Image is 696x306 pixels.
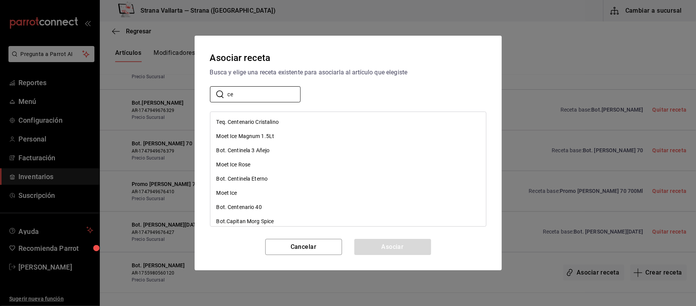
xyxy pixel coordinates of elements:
[217,217,274,225] div: Bot.Capitan Morg Spice
[210,51,486,65] div: Asociar receta
[217,161,251,169] div: Moet Ice Rose
[217,118,279,126] div: Teq. Centenario Cristalino
[210,129,486,143] div: Moet Ice Magnum 1.5Lt
[210,172,486,186] div: Bot. Centinela Eterno
[217,146,270,155] div: Bot. Centinela 3 Añejo
[217,175,268,183] div: Bot. Centinela Eterno
[210,143,486,158] div: Bot. Centinela 3 Añejo
[217,189,237,197] div: Moet Ice
[217,203,262,211] div: Bot. Centenario 40
[217,132,274,140] div: Moet Ice Magnum 1.5Lt
[210,200,486,214] div: Bot. Centenario 40
[228,87,301,102] input: Buscar nombre de receta
[210,68,486,77] div: Busca y elige una receta existente para asociarla al artículo que elegiste
[265,239,342,255] button: Cancelar
[210,115,486,129] div: Teq. Centenario Cristalino
[210,158,486,172] div: Moet Ice Rose
[210,186,486,200] div: Moet Ice
[210,214,486,229] div: Bot.Capitan Morg Spice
